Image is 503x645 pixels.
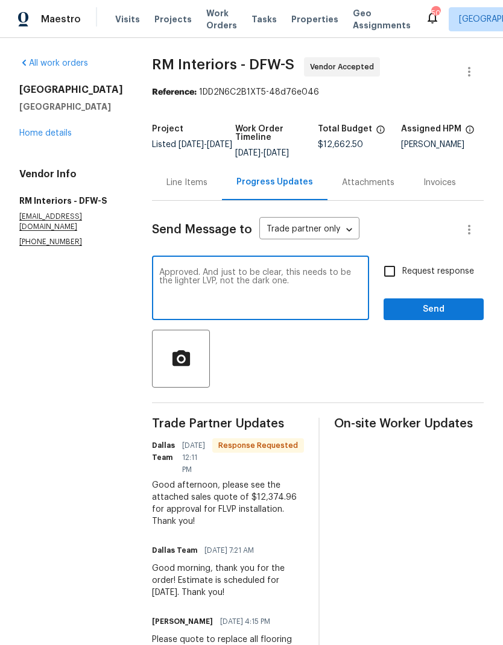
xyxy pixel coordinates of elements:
div: Progress Updates [236,176,313,188]
span: Projects [154,13,192,25]
span: Send Message to [152,224,252,236]
div: [PERSON_NAME] [401,140,484,149]
h2: [GEOGRAPHIC_DATA] [19,84,123,96]
span: Vendor Accepted [310,61,379,73]
div: Invoices [423,177,456,189]
div: Good afternoon, please see the attached sales quote of $12,374.96 for approval for FLVP installat... [152,479,304,527]
div: 1DD2N6C2B1XT5-48d76e046 [152,86,484,98]
span: Response Requested [214,439,303,451]
b: Reference: [152,88,197,96]
a: All work orders [19,59,88,68]
h6: Dallas Team [152,439,175,464]
h6: [PERSON_NAME] [152,615,213,628]
span: - [179,140,232,149]
span: Properties [291,13,338,25]
h5: Project [152,125,183,133]
span: [DATE] [264,149,289,157]
span: [DATE] [179,140,204,149]
span: The hpm assigned to this work order. [465,125,475,140]
span: [DATE] [235,149,261,157]
h5: Assigned HPM [401,125,461,133]
span: [DATE] 7:21 AM [204,544,254,556]
span: Trade Partner Updates [152,418,304,430]
span: - [235,149,289,157]
h6: Dallas Team [152,544,197,556]
span: Tasks [251,15,277,24]
h5: Total Budget [318,125,372,133]
span: RM Interiors - DFW-S [152,57,294,72]
textarea: Approved. And just to be clear, this needs to be the lighter LVP, not the dark one. [159,268,362,310]
a: Home details [19,129,72,137]
div: Attachments [342,177,394,189]
span: Maestro [41,13,81,25]
h5: [GEOGRAPHIC_DATA] [19,101,123,113]
span: Request response [402,265,474,278]
div: Trade partner only [259,220,359,240]
h5: Work Order Timeline [235,125,318,142]
div: Line Items [166,177,207,189]
h4: Vendor Info [19,168,123,180]
button: Send [384,298,484,321]
span: Geo Assignments [353,7,411,31]
span: Work Orders [206,7,237,31]
span: The total cost of line items that have been proposed by Opendoor. This sum includes line items th... [376,125,385,140]
div: 50 [431,7,440,19]
span: On-site Worker Updates [334,418,484,430]
div: Good morning, thank you for the order! Estimate is scheduled for [DATE]. Thank you! [152,562,304,599]
span: [DATE] [207,140,232,149]
span: $12,662.50 [318,140,363,149]
span: [DATE] 4:15 PM [220,615,270,628]
span: [DATE] 12:11 PM [182,439,205,476]
span: Send [393,302,474,317]
h5: RM Interiors - DFW-S [19,195,123,207]
span: Listed [152,140,232,149]
span: Visits [115,13,140,25]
